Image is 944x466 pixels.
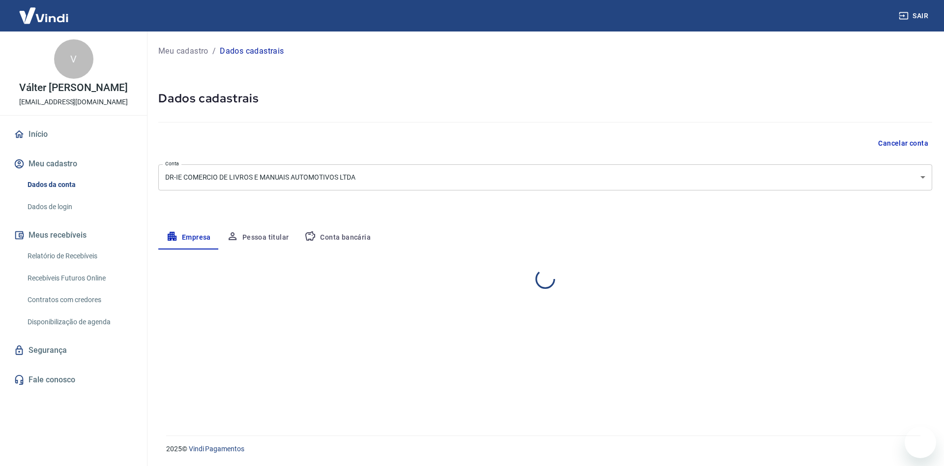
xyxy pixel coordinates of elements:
button: Meus recebíveis [12,224,135,246]
div: DR-IE COMERCIO DE LIVROS E MANUAIS AUTOMOTIVOS LTDA [158,164,932,190]
img: Vindi [12,0,76,31]
a: Dados da conta [24,175,135,195]
a: Início [12,124,135,145]
button: Pessoa titular [219,226,297,249]
a: Disponibilização de agenda [24,312,135,332]
p: Dados cadastrais [220,45,284,57]
a: Relatório de Recebíveis [24,246,135,266]
a: Meu cadastro [158,45,208,57]
p: Válter [PERSON_NAME] [19,83,127,93]
button: Conta bancária [296,226,379,249]
p: 2025 © [166,444,920,454]
button: Cancelar conta [874,134,932,153]
label: Conta [165,160,179,167]
p: / [212,45,216,57]
button: Empresa [158,226,219,249]
button: Meu cadastro [12,153,135,175]
a: Segurança [12,340,135,361]
a: Contratos com credores [24,290,135,310]
p: [EMAIL_ADDRESS][DOMAIN_NAME] [19,97,128,107]
iframe: Botão para abrir a janela de mensagens [905,427,936,458]
div: V [54,39,93,79]
h5: Dados cadastrais [158,91,932,106]
a: Dados de login [24,197,135,217]
a: Recebíveis Futuros Online [24,268,135,288]
button: Sair [897,7,932,25]
a: Fale conosco [12,369,135,391]
a: Vindi Pagamentos [189,445,244,453]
